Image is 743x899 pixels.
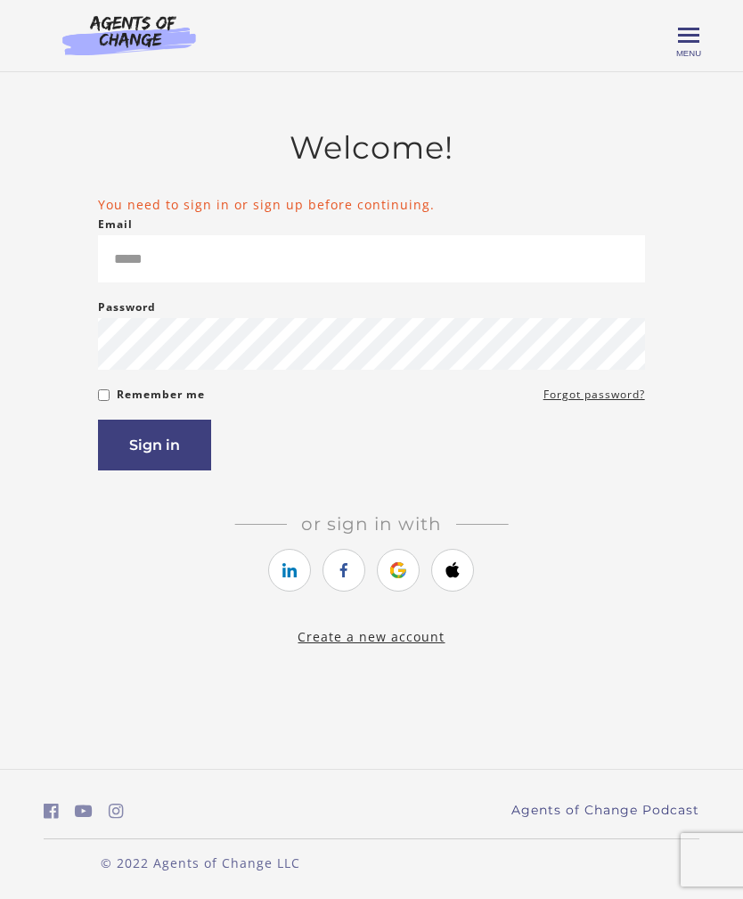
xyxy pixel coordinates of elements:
span: Menu [676,48,701,58]
span: Toggle menu [678,34,699,37]
a: https://courses.thinkific.com/users/auth/linkedin?ss%5Breferral%5D=&ss%5Buser_return_to%5D=%2Fenr... [268,549,311,592]
li: You need to sign in or sign up before continuing. [98,195,644,214]
a: Agents of Change Podcast [511,801,699,820]
a: https://www.facebook.com/groups/aswbtestprep (Open in a new window) [44,798,59,824]
img: Agents of Change Logo [44,14,215,55]
button: Sign in [98,420,211,470]
h2: Welcome! [98,129,644,167]
p: © 2022 Agents of Change LLC [44,854,357,872]
a: Create a new account [298,628,445,645]
label: Email [98,214,133,235]
a: https://www.instagram.com/agentsofchangeprep/ (Open in a new window) [109,798,124,824]
a: https://www.youtube.com/c/AgentsofChangeTestPrepbyMeaganMitchell (Open in a new window) [75,798,93,824]
label: Password [98,297,156,318]
i: https://www.youtube.com/c/AgentsofChangeTestPrepbyMeaganMitchell (Open in a new window) [75,803,93,820]
label: Remember me [117,384,205,405]
a: https://courses.thinkific.com/users/auth/google?ss%5Breferral%5D=&ss%5Buser_return_to%5D=%2Fenrol... [377,549,420,592]
span: Or sign in with [287,513,456,535]
a: Forgot password? [543,384,645,405]
button: Toggle menu Menu [678,25,699,46]
a: https://courses.thinkific.com/users/auth/apple?ss%5Breferral%5D=&ss%5Buser_return_to%5D=%2Fenroll... [431,549,474,592]
a: https://courses.thinkific.com/users/auth/facebook?ss%5Breferral%5D=&ss%5Buser_return_to%5D=%2Fenr... [323,549,365,592]
i: https://www.facebook.com/groups/aswbtestprep (Open in a new window) [44,803,59,820]
i: https://www.instagram.com/agentsofchangeprep/ (Open in a new window) [109,803,124,820]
